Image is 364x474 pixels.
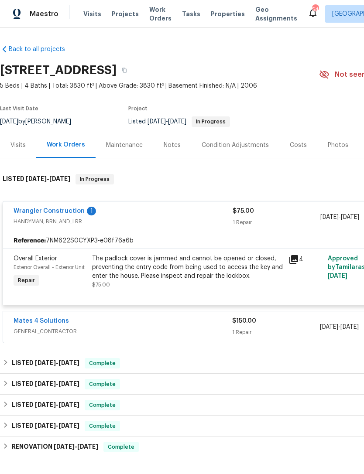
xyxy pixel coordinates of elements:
[14,256,57,262] span: Overall Exterior
[54,443,98,450] span: -
[30,10,58,18] span: Maestro
[35,402,79,408] span: -
[83,10,101,18] span: Visits
[3,174,70,184] h6: LISTED
[86,380,119,389] span: Complete
[202,141,269,150] div: Condition Adjustments
[26,176,70,182] span: -
[168,119,186,125] span: [DATE]
[192,119,229,124] span: In Progress
[12,421,79,431] h6: LISTED
[35,381,56,387] span: [DATE]
[58,402,79,408] span: [DATE]
[26,176,47,182] span: [DATE]
[14,327,232,336] span: GENERAL_CONTRACTOR
[14,236,46,245] b: Reference:
[320,213,359,222] span: -
[76,175,113,184] span: In Progress
[128,106,148,111] span: Project
[233,208,254,214] span: $75.00
[12,400,79,410] h6: LISTED
[14,208,85,214] a: Wrangler Construction
[35,402,56,408] span: [DATE]
[182,11,200,17] span: Tasks
[58,360,79,366] span: [DATE]
[14,217,233,226] span: HANDYMAN, BRN_AND_LRR
[320,323,359,331] span: -
[47,140,85,149] div: Work Orders
[117,62,132,78] button: Copy Address
[148,119,186,125] span: -
[232,328,319,337] div: 1 Repair
[12,442,98,452] h6: RENOVATION
[328,273,347,279] span: [DATE]
[14,265,85,270] span: Exterior Overall - Exterior Unit
[128,119,230,125] span: Listed
[92,254,283,280] div: The padlock cover is jammed and cannot be opened or closed, preventing the entry code from being ...
[320,324,338,330] span: [DATE]
[340,324,359,330] span: [DATE]
[35,360,79,366] span: -
[312,5,318,14] div: 54
[86,359,119,368] span: Complete
[92,282,110,287] span: $75.00
[233,218,320,227] div: 1 Repair
[58,423,79,429] span: [DATE]
[12,358,79,368] h6: LISTED
[12,379,79,389] h6: LISTED
[35,423,79,429] span: -
[87,207,96,215] div: 1
[106,141,143,150] div: Maintenance
[35,423,56,429] span: [DATE]
[290,141,307,150] div: Costs
[10,141,26,150] div: Visits
[14,318,69,324] a: Mates 4 Solutions
[148,119,166,125] span: [DATE]
[211,10,245,18] span: Properties
[35,360,56,366] span: [DATE]
[77,443,98,450] span: [DATE]
[320,214,339,220] span: [DATE]
[49,176,70,182] span: [DATE]
[104,443,138,451] span: Complete
[164,141,181,150] div: Notes
[35,381,79,387] span: -
[86,401,119,409] span: Complete
[86,422,119,430] span: Complete
[112,10,139,18] span: Projects
[232,318,256,324] span: $150.00
[58,381,79,387] span: [DATE]
[288,254,323,265] div: 4
[328,141,348,150] div: Photos
[14,276,38,285] span: Repair
[149,5,172,23] span: Work Orders
[255,5,297,23] span: Geo Assignments
[54,443,75,450] span: [DATE]
[341,214,359,220] span: [DATE]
